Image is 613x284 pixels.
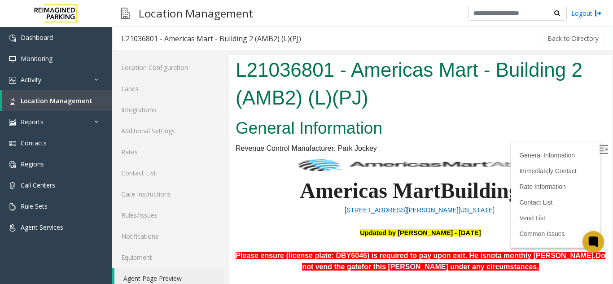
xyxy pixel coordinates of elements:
[9,98,16,105] img: 'icon'
[21,160,44,168] span: Regions
[212,124,307,148] span: Building 2
[112,57,224,78] a: Location Configuration
[269,197,367,205] span: a monthly [PERSON_NAME].
[112,141,224,162] a: Rates
[9,182,16,189] img: 'icon'
[370,90,379,99] img: Open/Close Sidebar Menu
[133,208,310,216] span: for this [PERSON_NAME] under any circumstances.
[542,32,604,45] button: Back to Directory
[21,223,63,232] span: Agent Services
[116,151,266,159] a: [STREET_ADDRESS][PERSON_NAME][US_STATE]
[290,113,348,120] a: Immediately Contact
[73,197,376,216] span: Do not vend the gate
[112,120,224,141] a: Additional Settings
[134,2,258,24] h3: Location Management
[9,77,16,84] img: 'icon'
[131,175,252,182] font: Updated by [PERSON_NAME] - [DATE]
[9,35,16,42] img: 'icon'
[21,139,47,147] span: Contacts
[112,247,224,268] a: Equipment
[21,96,92,105] span: Location Management
[9,203,16,210] img: 'icon'
[290,128,337,135] a: Rate Information
[21,202,48,210] span: Rule Sets
[112,205,224,226] a: Rules/Issues
[112,162,224,184] a: Contact List
[21,181,55,189] span: Call Centers
[112,99,224,120] a: Integrations
[7,197,257,205] span: Please ensure (license plate: DBY6046) is required to pay upon exit. He is
[21,54,53,63] span: Monitoring
[112,226,224,247] a: Notifications
[116,152,266,159] span: [STREET_ADDRESS][PERSON_NAME][US_STATE]
[21,75,41,84] span: Activity
[290,97,346,104] a: General Information
[9,119,16,126] img: 'icon'
[9,161,16,168] img: 'icon'
[121,2,130,24] img: pageIcon
[290,175,336,183] a: Common Issues
[7,62,377,85] h2: General Information
[571,9,602,18] a: Logout
[7,90,148,97] span: Revenue Control Manufacturer: Park Jockey
[7,1,377,57] h1: L21036801 - Americas Mart - Building 2 (AMB2) (L)(PJ)
[595,9,602,18] img: logout
[290,160,316,167] a: Vend List
[9,56,16,63] img: 'icon'
[122,33,301,44] div: L21036801 - Americas Mart - Building 2 (AMB2) (L)(PJ)
[9,224,16,232] img: 'icon'
[112,78,224,99] a: Lanes
[9,140,16,147] img: 'icon'
[21,33,53,42] span: Dashboard
[290,144,324,151] a: Contact List
[2,90,112,111] a: Location Management
[71,124,211,148] span: Americas Mart
[112,184,224,205] a: Gate Instructions
[258,197,269,205] span: not
[21,118,44,126] span: Reports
